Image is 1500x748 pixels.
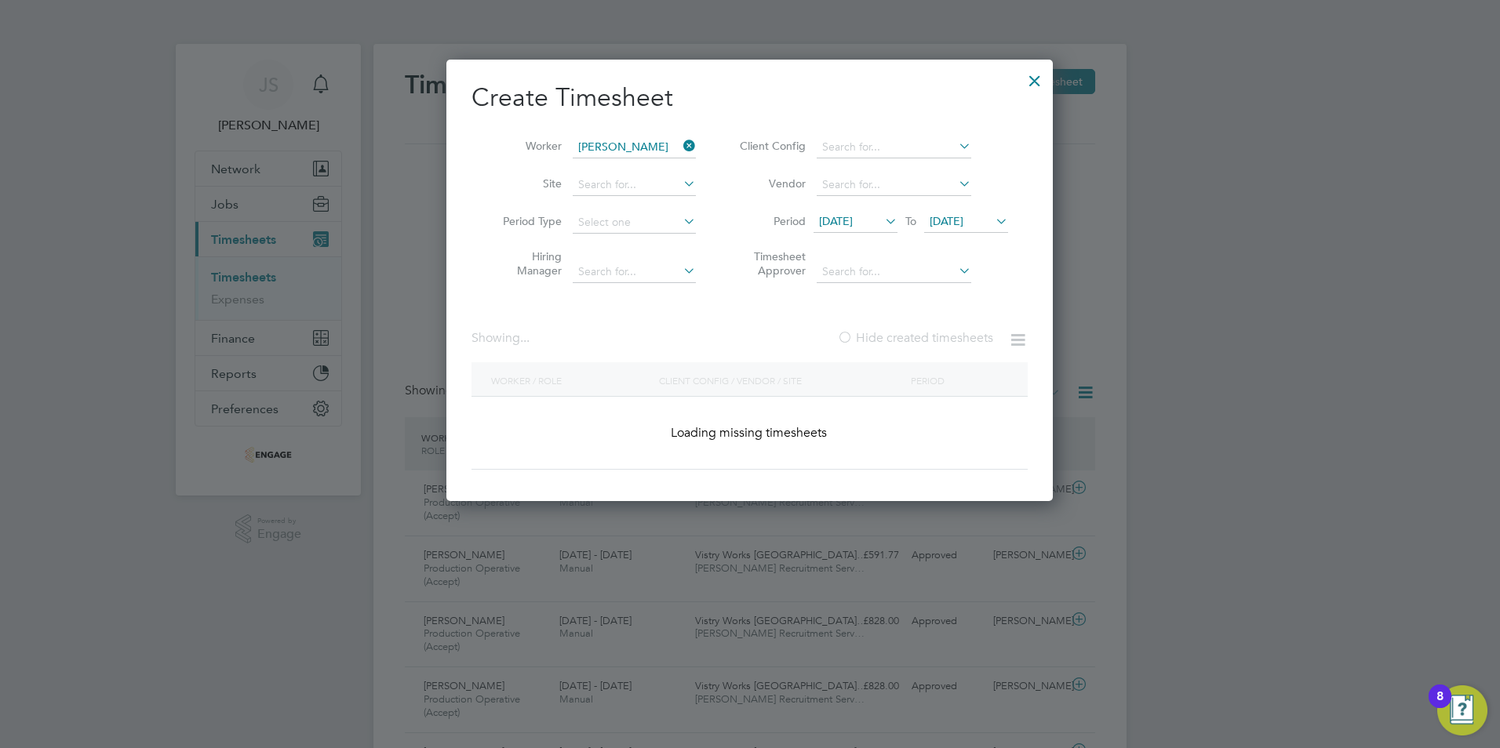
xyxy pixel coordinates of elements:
input: Search for... [817,136,971,158]
span: [DATE] [819,214,853,228]
label: Site [491,176,562,191]
label: Period Type [491,214,562,228]
label: Period [735,214,806,228]
label: Vendor [735,176,806,191]
h2: Create Timesheet [471,82,1028,114]
button: Open Resource Center, 8 new notifications [1437,685,1487,735]
label: Hide created timesheets [837,330,993,346]
input: Search for... [573,136,696,158]
input: Search for... [573,174,696,196]
div: Showing [471,330,533,347]
span: [DATE] [930,214,963,228]
label: Hiring Manager [491,249,562,278]
label: Client Config [735,139,806,153]
span: To [901,211,921,231]
input: Search for... [817,261,971,283]
label: Worker [491,139,562,153]
input: Search for... [817,174,971,196]
span: ... [520,330,530,346]
input: Search for... [573,261,696,283]
div: 8 [1436,696,1444,717]
label: Timesheet Approver [735,249,806,278]
input: Select one [573,212,696,234]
